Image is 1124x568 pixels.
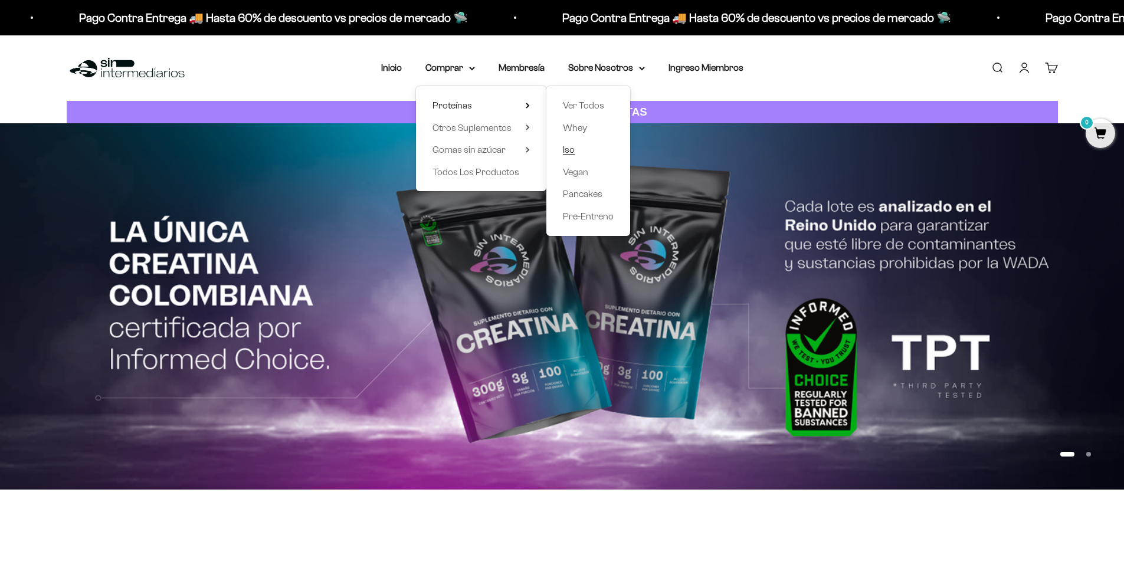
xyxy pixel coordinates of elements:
summary: Sobre Nosotros [568,60,645,75]
a: CUANTA PROTEÍNA NECESITAS [67,101,1058,124]
summary: Comprar [425,60,475,75]
span: Pancakes [563,189,602,199]
a: Ingreso Miembros [668,63,743,73]
a: Pancakes [563,186,614,202]
span: Gomas sin azúcar [432,145,506,155]
a: Iso [563,142,614,157]
span: Whey [563,123,587,133]
summary: Gomas sin azúcar [432,142,530,157]
a: Todos Los Productos [432,165,530,180]
span: Todos Los Productos [432,167,519,177]
a: Inicio [381,63,402,73]
span: Vegan [563,167,588,177]
a: 0 [1086,128,1115,141]
summary: Otros Suplementos [432,120,530,136]
span: Otros Suplementos [432,123,512,133]
a: Pre-Entreno [563,209,614,224]
a: Whey [563,120,614,136]
a: Vegan [563,165,614,180]
span: Pre-Entreno [563,211,614,221]
span: Ver Todos [563,100,604,110]
summary: Proteínas [432,98,530,113]
span: Proteínas [432,100,472,110]
mark: 0 [1080,116,1094,130]
a: Membresía [499,63,545,73]
a: Ver Todos [563,98,614,113]
span: Iso [563,145,575,155]
p: Pago Contra Entrega 🚚 Hasta 60% de descuento vs precios de mercado 🛸 [479,8,867,27]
